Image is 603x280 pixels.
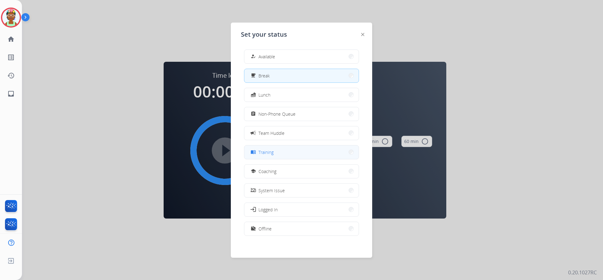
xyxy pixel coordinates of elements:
[7,35,15,43] mat-icon: home
[7,72,15,79] mat-icon: history
[258,187,285,194] span: System Issue
[251,92,256,98] mat-icon: fastfood
[258,206,278,213] span: Logged In
[251,73,256,78] mat-icon: free_breakfast
[258,225,272,232] span: Offline
[251,54,256,59] mat-icon: how_to_reg
[244,107,359,121] button: Non-Phone Queue
[258,53,275,60] span: Available
[244,88,359,102] button: Lunch
[244,50,359,63] button: Available
[250,130,256,136] mat-icon: campaign
[244,165,359,178] button: Coaching
[251,150,256,155] mat-icon: menu_book
[244,184,359,197] button: System Issue
[258,92,270,98] span: Lunch
[568,269,597,276] p: 0.20.1027RC
[250,206,256,213] mat-icon: login
[251,188,256,193] mat-icon: phonelink_off
[244,145,359,159] button: Training
[244,126,359,140] button: Team Huddle
[7,90,15,98] mat-icon: inbox
[258,130,285,136] span: Team Huddle
[7,54,15,61] mat-icon: list_alt
[258,72,270,79] span: Break
[2,9,20,26] img: avatar
[251,169,256,174] mat-icon: school
[251,226,256,231] mat-icon: work_off
[361,33,364,36] img: close-button
[258,111,296,117] span: Non-Phone Queue
[244,203,359,216] button: Logged In
[258,168,276,175] span: Coaching
[251,111,256,117] mat-icon: assignment
[244,222,359,235] button: Offline
[244,69,359,82] button: Break
[258,149,274,156] span: Training
[241,30,287,39] span: Set your status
